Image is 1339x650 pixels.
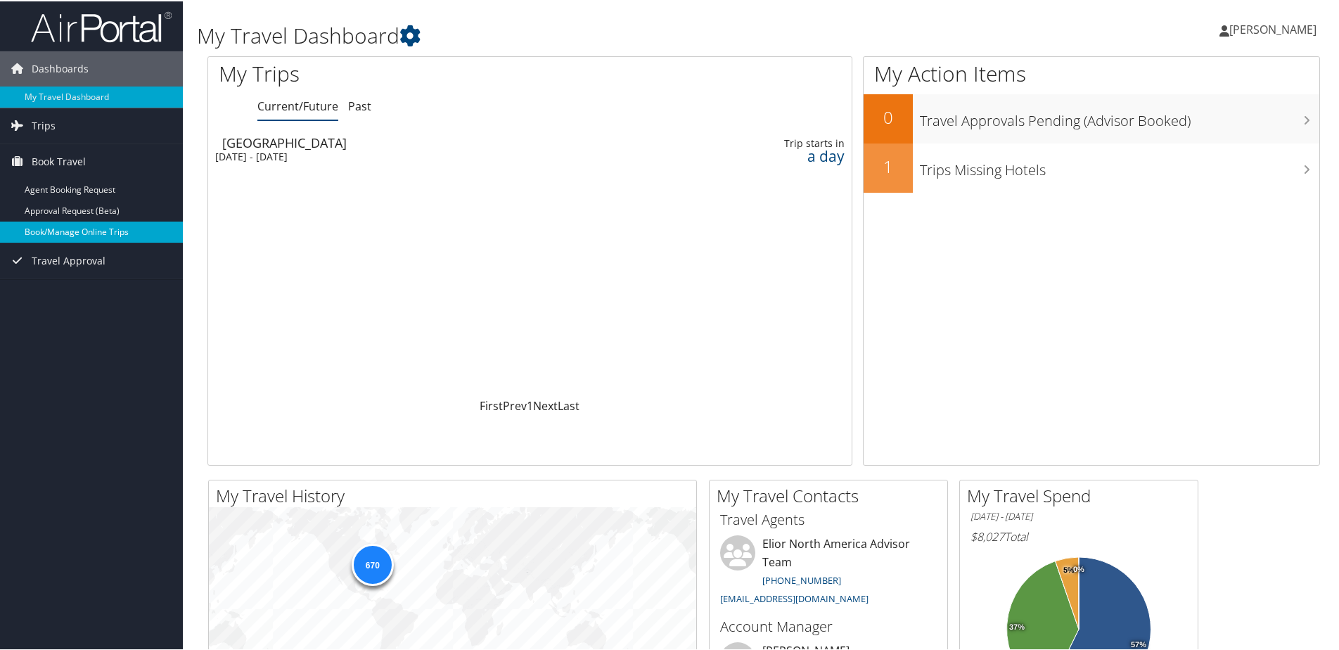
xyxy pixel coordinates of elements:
tspan: 5% [1063,565,1075,573]
span: Trips [32,107,56,142]
a: Last [558,397,579,412]
h1: My Action Items [864,58,1319,87]
div: 670 [351,542,393,585]
h1: My Travel Dashboard [197,20,953,49]
h1: My Trips [219,58,573,87]
h6: [DATE] - [DATE] [970,509,1187,522]
h3: Travel Agents [720,509,937,528]
span: Dashboards [32,50,89,85]
a: [EMAIL_ADDRESS][DOMAIN_NAME] [720,591,869,604]
h2: 1 [864,153,913,177]
span: [PERSON_NAME] [1229,20,1316,36]
div: a day [703,148,845,161]
tspan: 0% [1073,564,1084,573]
a: 0Travel Approvals Pending (Advisor Booked) [864,93,1319,142]
span: Travel Approval [32,242,105,277]
tspan: 37% [1009,622,1025,630]
span: $8,027 [970,528,1004,543]
a: 1Trips Missing Hotels [864,142,1319,191]
h6: Total [970,528,1187,543]
a: Next [533,397,558,412]
li: Elior North America Advisor Team [713,534,944,609]
h2: My Travel Spend [967,483,1198,506]
h3: Account Manager [720,616,937,635]
div: [DATE] - [DATE] [215,149,617,162]
img: airportal-logo.png [31,9,172,42]
div: Trip starts in [703,136,845,148]
h2: My Travel Contacts [717,483,947,506]
a: [PERSON_NAME] [1219,7,1331,49]
a: 1 [527,397,533,412]
a: [PHONE_NUMBER] [762,573,841,585]
a: First [480,397,503,412]
a: Past [348,97,371,113]
h3: Trips Missing Hotels [920,152,1319,179]
h3: Travel Approvals Pending (Advisor Booked) [920,103,1319,129]
a: Current/Future [257,97,338,113]
h2: My Travel History [216,483,696,506]
h2: 0 [864,104,913,128]
span: Book Travel [32,143,86,178]
tspan: 57% [1131,639,1146,648]
a: Prev [503,397,527,412]
div: [GEOGRAPHIC_DATA] [222,135,624,148]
